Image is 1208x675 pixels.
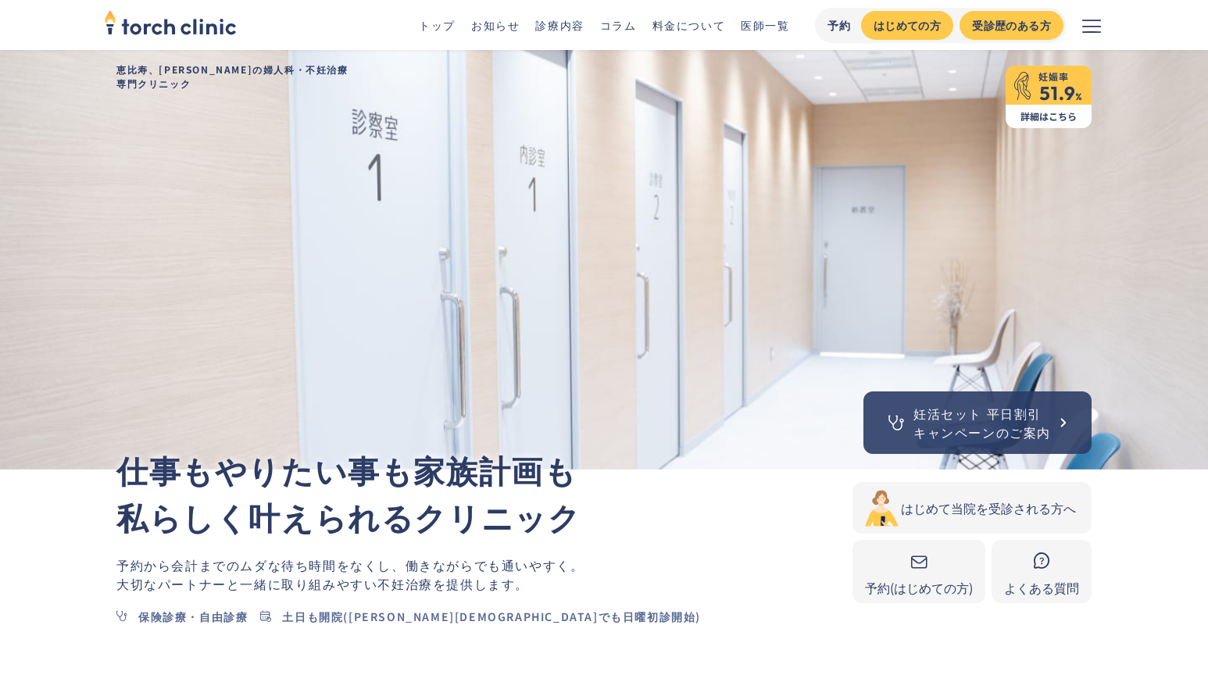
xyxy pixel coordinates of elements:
[885,412,907,434] img: 聴診器のアイコン
[138,609,248,625] div: 保険診療・自由診療
[972,17,1051,34] div: 受診歴のある方
[104,5,237,39] img: torch clinic
[861,11,953,40] a: はじめての方
[852,540,985,603] a: 予約(はじめての方)
[419,17,456,33] a: トップ
[116,446,852,540] p: 仕事もやりたい事も家族計画も 私らしく叶えられるクリニック
[471,17,520,33] a: お知らせ
[104,50,1104,103] h1: 恵比寿、[PERSON_NAME]の婦人科・不妊治療 専門クリニック
[992,540,1092,603] a: よくある質問
[652,17,726,33] a: 料金について
[116,555,406,574] span: 予約から会計までのムダな待ち時間をなくし、
[827,17,852,34] div: 予約
[104,11,237,39] a: home
[741,17,789,33] a: 医師一覧
[960,11,1063,40] a: 受診歴のある方
[865,578,973,597] div: 予約(はじめての方)
[863,391,1092,454] a: 妊活セット 平日割引キャンペーンのご案内
[913,404,1051,441] div: 妊活セット 平日割引 キャンペーンのご案内
[116,574,377,593] span: 大切なパートナーと一緒に取り組みやすい
[852,482,1092,534] a: はじめて当院を受診される方へ
[1004,578,1079,597] div: よくある質問
[535,17,584,33] a: 診療内容
[282,609,701,625] div: 土日も開院([PERSON_NAME][DEMOGRAPHIC_DATA]でも日曜初診開始)
[116,555,852,593] p: 働きながらでも通いやすく。 不妊治療を提供します。
[901,498,1076,517] div: はじめて当院を受診される方へ
[600,17,637,33] a: コラム
[874,17,941,34] div: はじめての方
